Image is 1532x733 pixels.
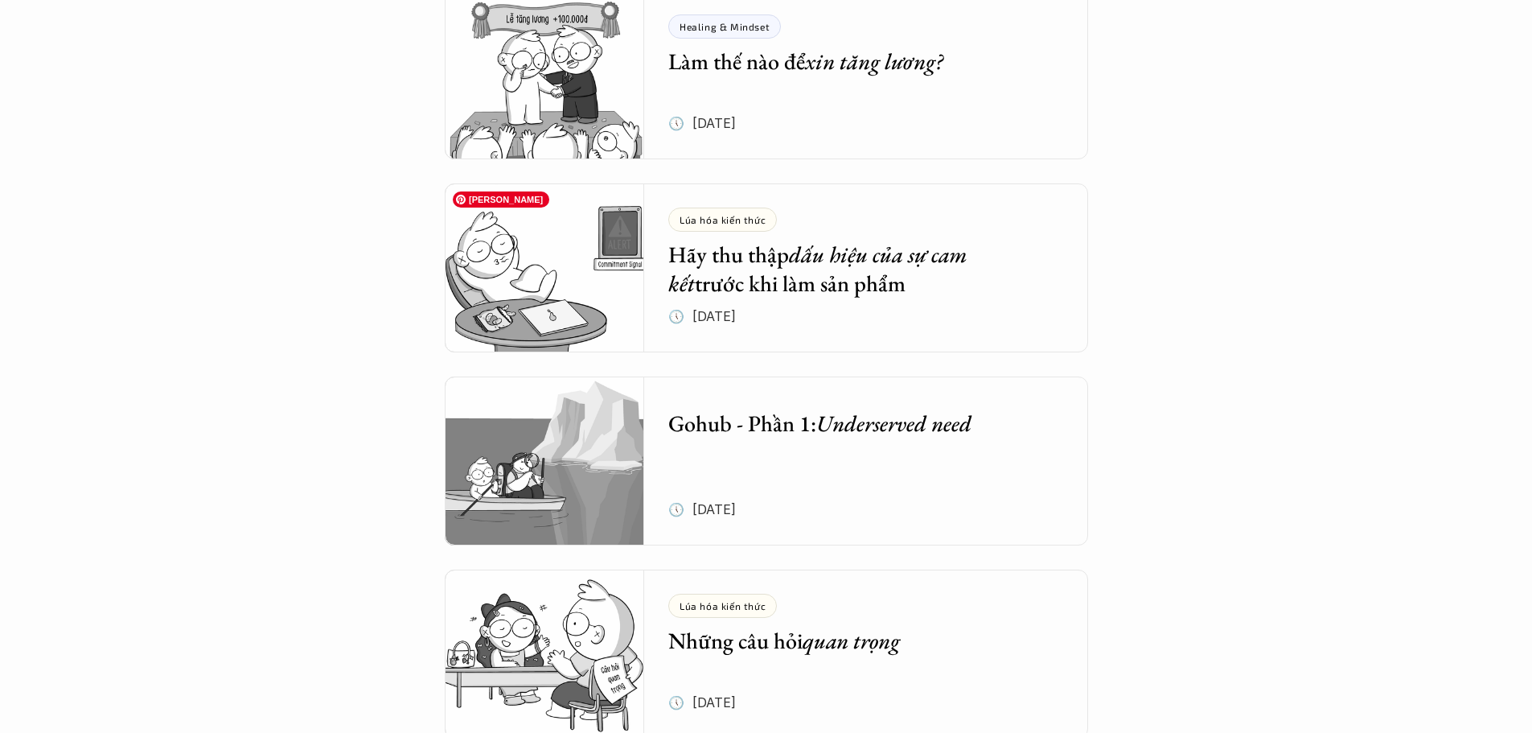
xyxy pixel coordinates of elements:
span: [PERSON_NAME] [453,191,549,208]
p: 🕔 [DATE] [668,497,736,521]
em: Underserved need [816,409,971,438]
p: Healing & Mindset [680,21,770,32]
a: Gohub - Phần 1:Underserved need🕔 [DATE] [445,377,1088,546]
em: xin tăng lương? [805,47,943,76]
em: quan trọng [803,626,900,655]
h5: Những câu hỏi [668,626,1040,655]
em: dấu hiệu của sự cam kết [668,240,972,298]
p: 🕔 [DATE] [668,690,736,714]
p: 🕔 [DATE] [668,111,736,135]
h5: Làm thế nào để [668,47,1040,76]
p: Lúa hóa kiến thức [680,214,766,225]
p: Lúa hóa kiến thức [680,600,766,612]
h5: Gohub - Phần 1: [668,409,1040,438]
p: 🕔 [DATE] [668,304,736,328]
h5: Hãy thu thập trước khi làm sản phẩm [668,240,1040,299]
a: Lúa hóa kiến thứcHãy thu thậpdấu hiệu của sự cam kếttrước khi làm sản phẩm🕔 [DATE] [445,183,1088,352]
